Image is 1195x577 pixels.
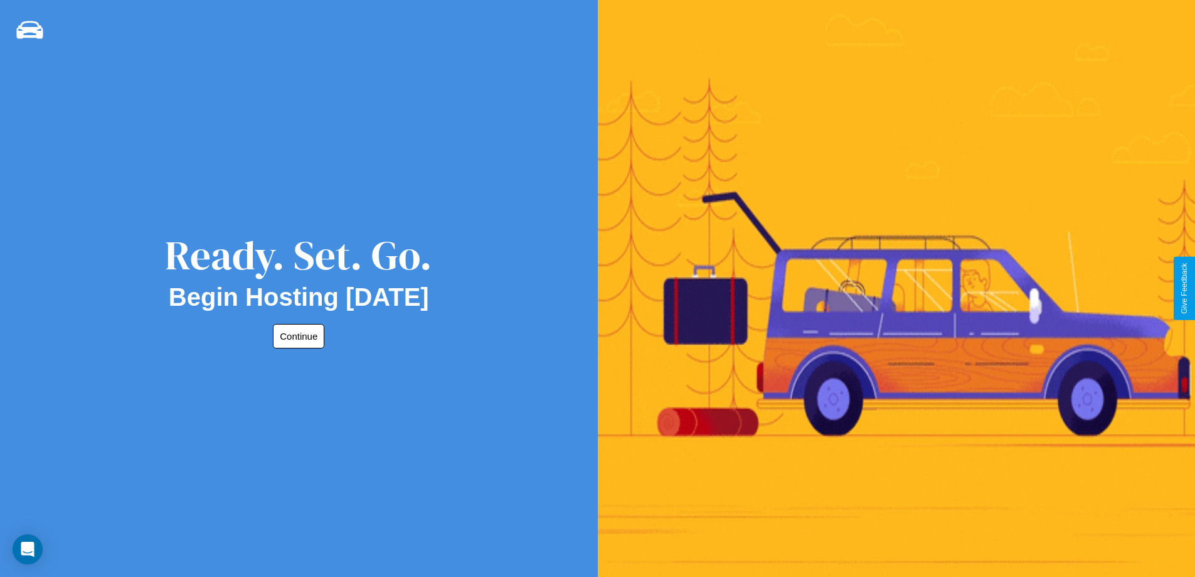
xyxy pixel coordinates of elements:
[165,227,432,283] div: Ready. Set. Go.
[273,324,324,348] button: Continue
[1180,263,1189,314] div: Give Feedback
[13,534,43,564] div: Open Intercom Messenger
[169,283,429,311] h2: Begin Hosting [DATE]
